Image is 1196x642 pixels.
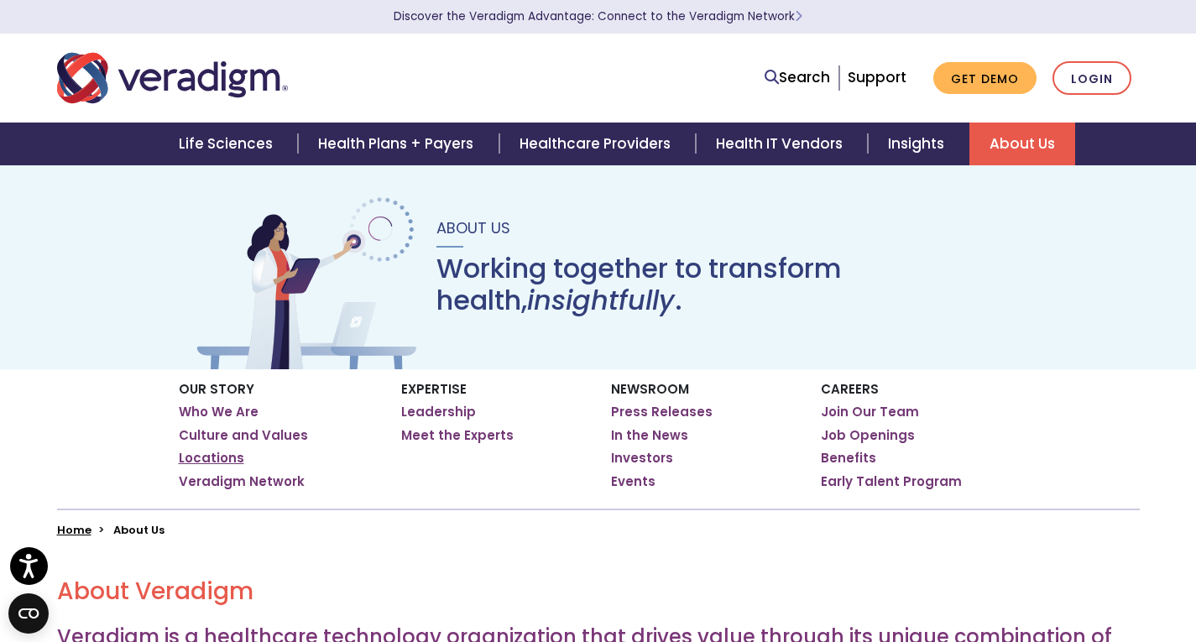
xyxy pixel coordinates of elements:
[933,62,1037,95] a: Get Demo
[57,577,1140,606] h2: About Veradigm
[436,253,1004,317] h1: Working together to transform health, .
[821,473,962,490] a: Early Talent Program
[696,123,868,165] a: Health IT Vendors
[1052,61,1131,96] a: Login
[527,281,675,319] em: insightfully
[179,473,305,490] a: Veradigm Network
[179,450,244,467] a: Locations
[499,123,696,165] a: Healthcare Providers
[179,404,259,420] a: Who We Are
[611,427,688,444] a: In the News
[611,404,713,420] a: Press Releases
[868,123,969,165] a: Insights
[179,427,308,444] a: Culture and Values
[401,427,514,444] a: Meet the Experts
[298,123,499,165] a: Health Plans + Payers
[394,8,802,24] a: Discover the Veradigm Advantage: Connect to the Veradigm NetworkLearn More
[821,450,876,467] a: Benefits
[795,8,802,24] span: Learn More
[821,427,915,444] a: Job Openings
[8,593,49,634] button: Open CMP widget
[436,217,510,238] span: About Us
[848,67,906,87] a: Support
[57,50,288,106] img: Veradigm logo
[765,66,830,89] a: Search
[821,404,919,420] a: Join Our Team
[611,473,655,490] a: Events
[401,404,476,420] a: Leadership
[969,123,1075,165] a: About Us
[159,123,298,165] a: Life Sciences
[57,522,91,538] a: Home
[611,450,673,467] a: Investors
